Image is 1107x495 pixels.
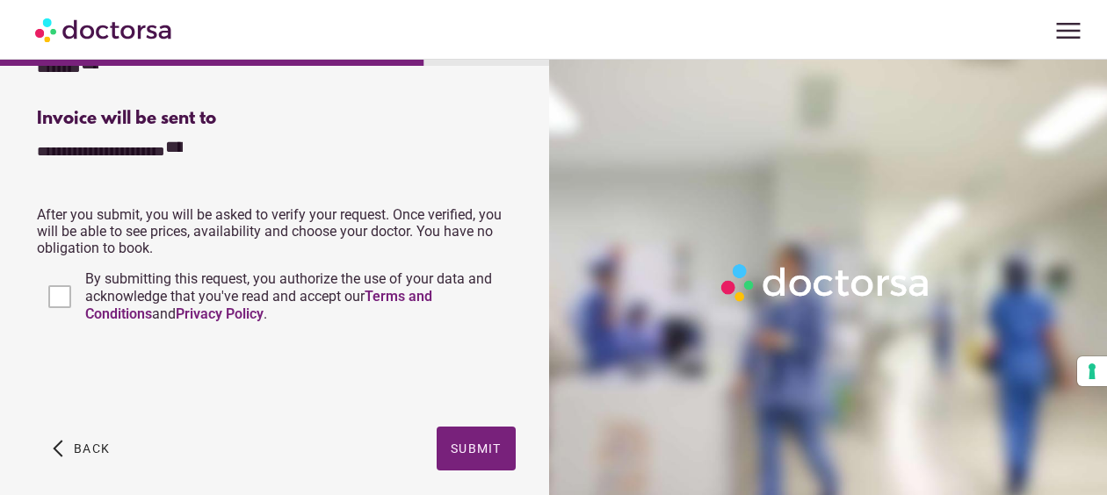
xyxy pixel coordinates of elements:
a: Terms and Conditions [85,288,432,322]
img: Logo-Doctorsa-trans-White-partial-flat.png [715,258,937,307]
img: Doctorsa.com [35,10,174,49]
span: Back [74,441,110,456]
button: Submit [437,427,516,470]
span: menu [1052,14,1085,47]
div: Invoice will be sent to [37,109,515,129]
button: arrow_back_ios Back [46,427,117,470]
p: After you submit, you will be asked to verify your request. Once verified, you will be able to se... [37,206,515,256]
iframe: reCAPTCHA [37,341,304,409]
span: Submit [451,441,502,456]
span: By submitting this request, you authorize the use of your data and acknowledge that you've read a... [85,270,492,322]
a: Privacy Policy [176,305,264,322]
button: Your consent preferences for tracking technologies [1077,356,1107,386]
